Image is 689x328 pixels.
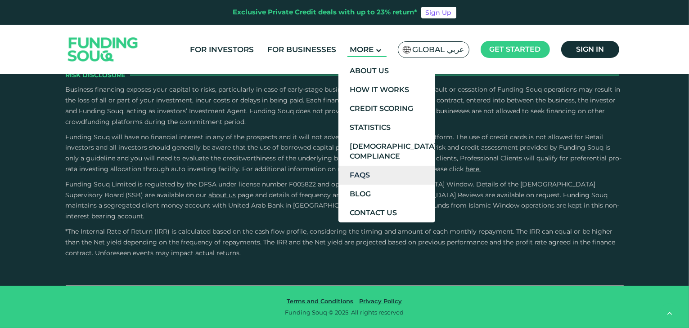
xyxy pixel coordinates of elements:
[188,42,256,57] a: For Investors
[338,166,435,185] a: FAQs
[238,191,254,199] span: page
[265,42,338,57] a: For Businesses
[413,44,464,55] span: Global عربي
[66,226,624,258] p: *The Internal Rate of Return (IRR) is calculated based on the cash flow profile, considering the ...
[233,7,418,18] div: Exclusive Private Credit deals with up to 23% return*
[561,41,619,58] a: Sign in
[338,185,435,204] a: Blog
[66,84,624,127] p: Business financing exposes your capital to risks, particularly in case of early-stage businesses....
[466,165,481,173] a: here.
[338,62,435,80] a: About Us
[338,80,435,99] a: How It Works
[338,99,435,118] a: Credit Scoring
[338,137,435,166] a: [DEMOGRAPHIC_DATA] Compliance
[285,297,356,305] a: Terms and Conditions
[66,70,126,80] span: Risk Disclosure
[66,191,620,221] span: and details of frequency and manner of [DEMOGRAPHIC_DATA] Reviews are available on request. Fundi...
[357,297,405,305] a: Privacy Policy
[335,309,349,316] span: 2025
[66,180,596,199] span: Funding Souq Limited is regulated by the DFSA under license number F005822 and operates an [DEMOG...
[421,7,456,18] a: Sign Up
[59,27,147,72] img: Logo
[285,309,334,316] span: Funding Souq ©
[490,45,541,53] span: Get started
[660,303,680,324] button: back
[576,45,604,53] span: Sign in
[350,45,374,54] span: More
[66,133,622,173] span: Funding Souq will have no financial interest in any of the prospects and it will not advertise bu...
[338,204,435,222] a: Contact Us
[403,46,411,53] img: SA Flag
[209,191,236,199] a: About Us
[338,118,435,137] a: Statistics
[351,309,404,316] span: All rights reserved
